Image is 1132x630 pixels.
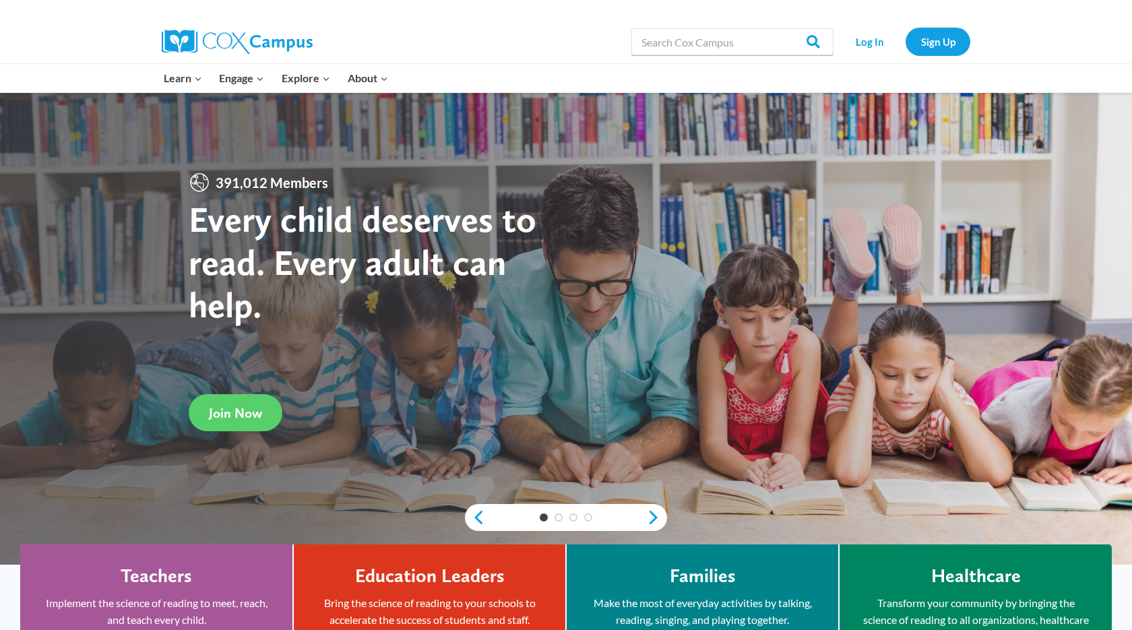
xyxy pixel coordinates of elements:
nav: Secondary Navigation [840,28,970,55]
a: next [647,509,667,526]
a: Sign Up [906,28,970,55]
span: Engage [219,69,264,87]
a: Log In [840,28,899,55]
div: content slider buttons [465,504,667,531]
a: 3 [569,513,577,522]
a: 1 [540,513,548,522]
strong: Every child deserves to read. Every adult can help. [189,197,536,326]
span: 391,012 Members [210,172,334,193]
nav: Primary Navigation [155,64,396,92]
span: Learn [164,69,202,87]
a: 4 [584,513,592,522]
p: Make the most of everyday activities by talking, reading, singing, and playing together. [587,594,818,629]
a: previous [465,509,485,526]
span: About [348,69,388,87]
p: Bring the science of reading to your schools to accelerate the success of students and staff. [314,594,545,629]
span: Join Now [209,405,262,421]
input: Search Cox Campus [631,28,834,55]
a: Join Now [189,394,282,431]
h4: Healthcare [931,565,1021,588]
h4: Education Leaders [355,565,505,588]
h4: Families [670,565,736,588]
img: Cox Campus [162,30,313,54]
h4: Teachers [121,565,192,588]
a: 2 [555,513,563,522]
span: Explore [282,69,330,87]
p: Implement the science of reading to meet, reach, and teach every child. [40,594,272,629]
